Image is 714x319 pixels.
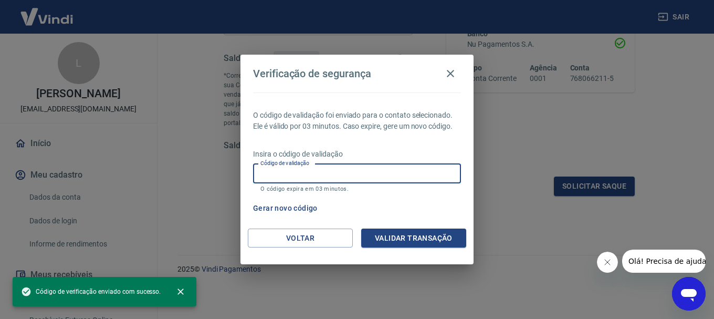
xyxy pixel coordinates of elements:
p: O código expira em 03 minutos. [260,186,454,192]
button: Validar transação [361,229,466,248]
span: Código de verificação enviado com sucesso. [21,286,161,297]
iframe: Botão para abrir a janela de mensagens [672,277,706,311]
p: O código de validação foi enviado para o contato selecionado. Ele é válido por 03 minutos. Caso e... [253,110,461,132]
span: Olá! Precisa de ajuda? [6,7,88,16]
button: Gerar novo código [249,199,322,218]
button: Voltar [248,229,353,248]
iframe: Mensagem da empresa [622,250,706,273]
label: Código de validação [260,159,309,167]
button: close [169,280,192,303]
h4: Verificação de segurança [253,67,371,80]
p: Insira o código de validação [253,149,461,160]
iframe: Fechar mensagem [597,252,618,273]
